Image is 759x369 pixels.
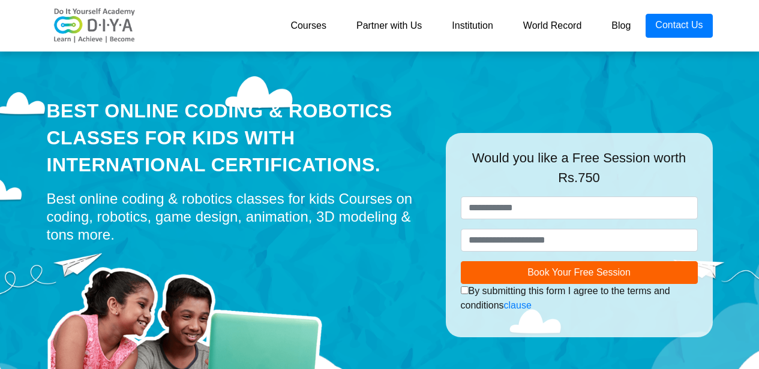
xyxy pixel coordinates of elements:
a: Partner with Us [341,14,437,38]
div: Best online coding & robotics classes for kids Courses on coding, robotics, game design, animatio... [47,190,428,244]
span: Book Your Free Session [527,267,631,277]
button: Book Your Free Session [461,261,698,284]
a: World Record [508,14,597,38]
div: By submitting this form I agree to the terms and conditions [461,284,698,313]
a: Contact Us [646,14,712,38]
div: Best Online Coding & Robotics Classes for kids with International Certifications. [47,98,428,178]
a: clause [504,300,532,310]
div: Would you like a Free Session worth Rs.750 [461,148,698,196]
a: Blog [596,14,646,38]
a: Institution [437,14,508,38]
a: Courses [275,14,341,38]
img: logo-v2.png [47,8,143,44]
